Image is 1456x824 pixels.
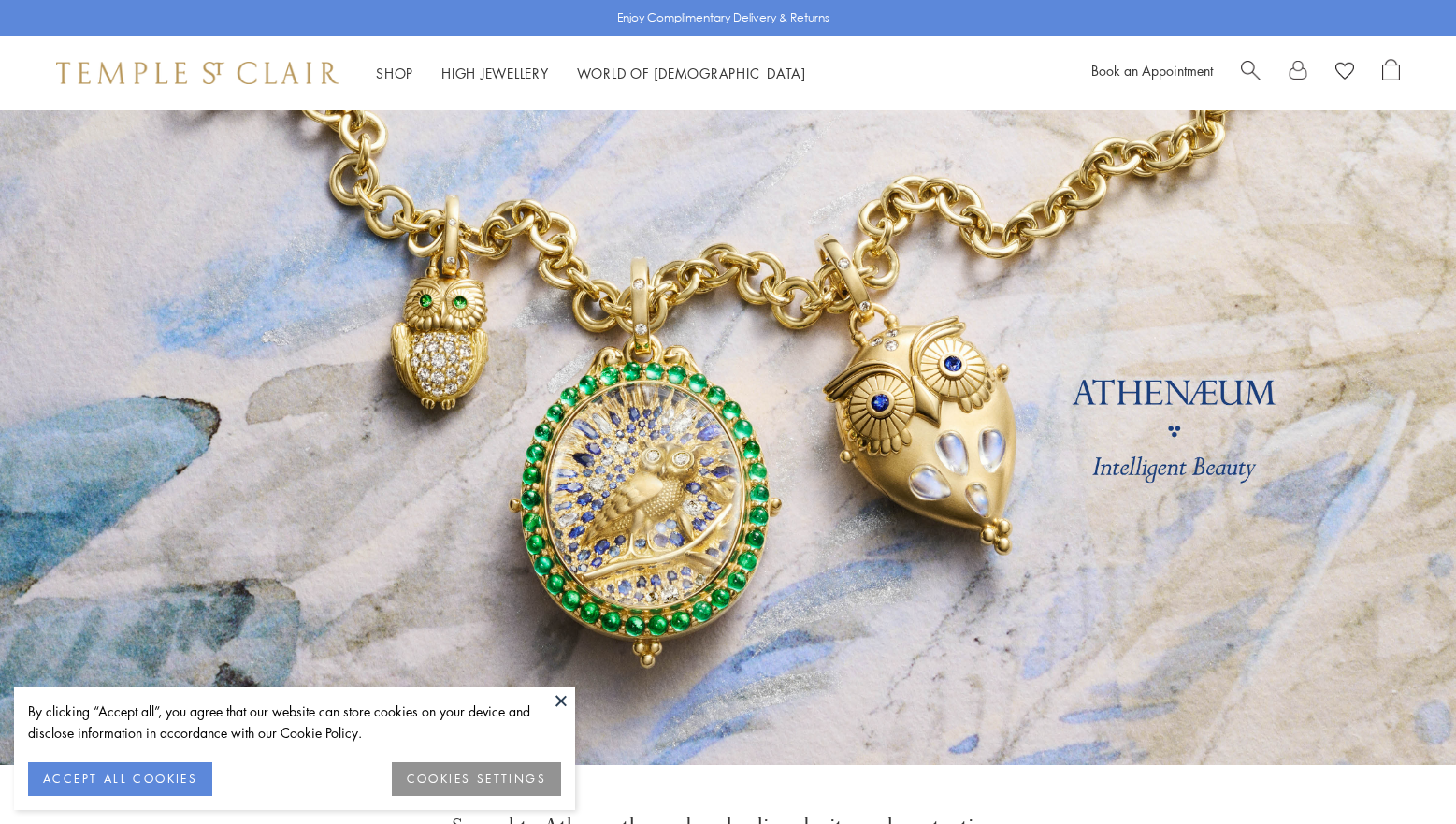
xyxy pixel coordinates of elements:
[392,762,561,796] button: COOKIES SETTINGS
[441,64,549,82] a: High JewelleryHigh Jewellery
[376,62,806,85] nav: Main navigation
[28,701,561,744] div: By clicking “Accept all”, you agree that our website can store cookies on your device and disclos...
[1335,59,1354,87] a: View Wishlist
[376,64,413,82] a: ShopShop
[577,64,806,82] a: World of [DEMOGRAPHIC_DATA]World of [DEMOGRAPHIC_DATA]
[28,762,212,796] button: ACCEPT ALL COOKIES
[1362,736,1437,805] iframe: Gorgias live chat messenger
[1382,59,1400,87] a: Open Shopping Bag
[1241,59,1261,87] a: Search
[1091,61,1213,80] a: Book an Appointment
[617,8,829,27] p: Enjoy Complimentary Delivery & Returns
[56,62,339,84] img: Temple St. Clair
